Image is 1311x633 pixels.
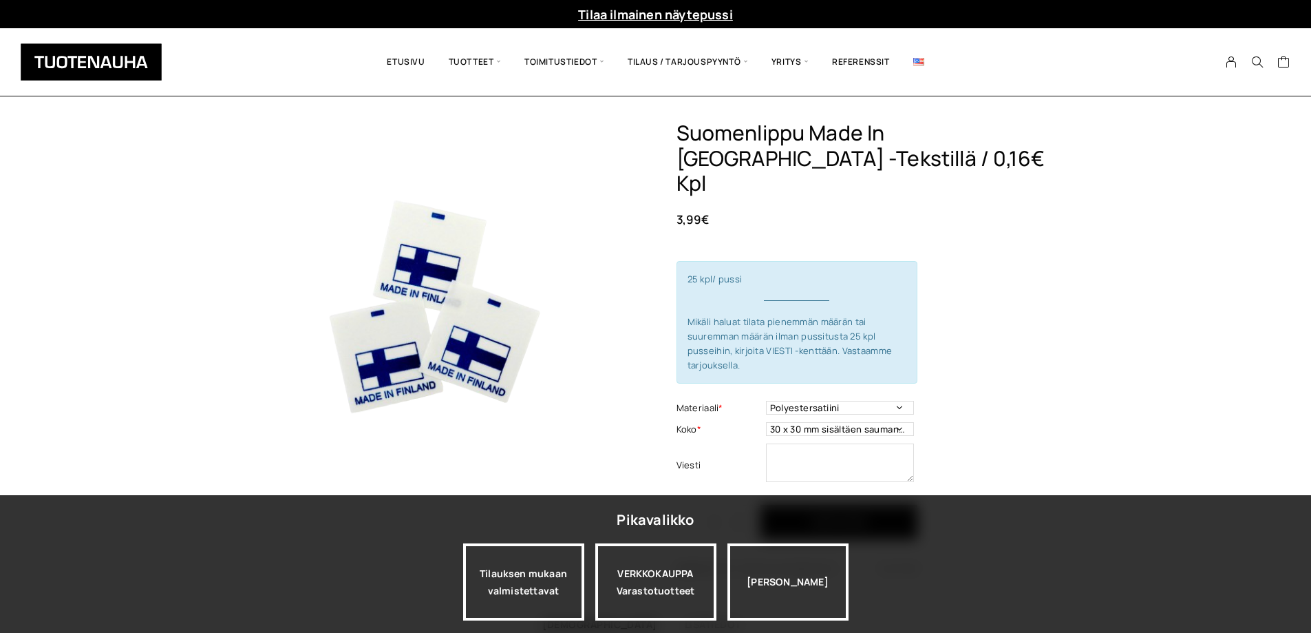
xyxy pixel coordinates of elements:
[676,401,763,415] label: Materiaali
[820,39,902,85] a: Referenssit
[1277,55,1290,72] a: Cart
[676,211,709,227] bdi: 3,99
[760,39,820,85] span: Yritys
[253,121,618,486] img: de2ce482-c805-416b-b3e7-99ebbb2c26f0
[913,58,924,65] img: English
[595,543,716,621] a: VERKKOKAUPPAVarastotuotteet
[1244,56,1270,68] button: Search
[1218,56,1245,68] a: My Account
[375,39,436,85] a: Etusivu
[595,543,716,621] div: VERKKOKAUPPA Varastotuotteet
[437,39,513,85] span: Tuotteet
[616,39,760,85] span: Tilaus / Tarjouspyyntö
[463,543,584,621] a: Tilauksen mukaan valmistettavat
[21,43,162,81] img: Tuotenauha Oy
[701,211,709,227] span: €
[578,6,733,23] a: Tilaa ilmainen näytepussi
[617,508,694,532] div: Pikavalikko
[676,121,1058,197] h1: Suomenlippu Made In [GEOGRAPHIC_DATA] -Tekstillä / 0,16€ Kpl
[727,543,849,621] div: [PERSON_NAME]
[688,273,906,371] span: 25 kpl/ pussi Mikäli haluat tilata pienemmän määrän tai suuremman määrän ilman pussitusta 25 kpl ...
[676,422,763,437] label: Koko
[513,39,616,85] span: Toimitustiedot
[676,458,763,473] label: Viesti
